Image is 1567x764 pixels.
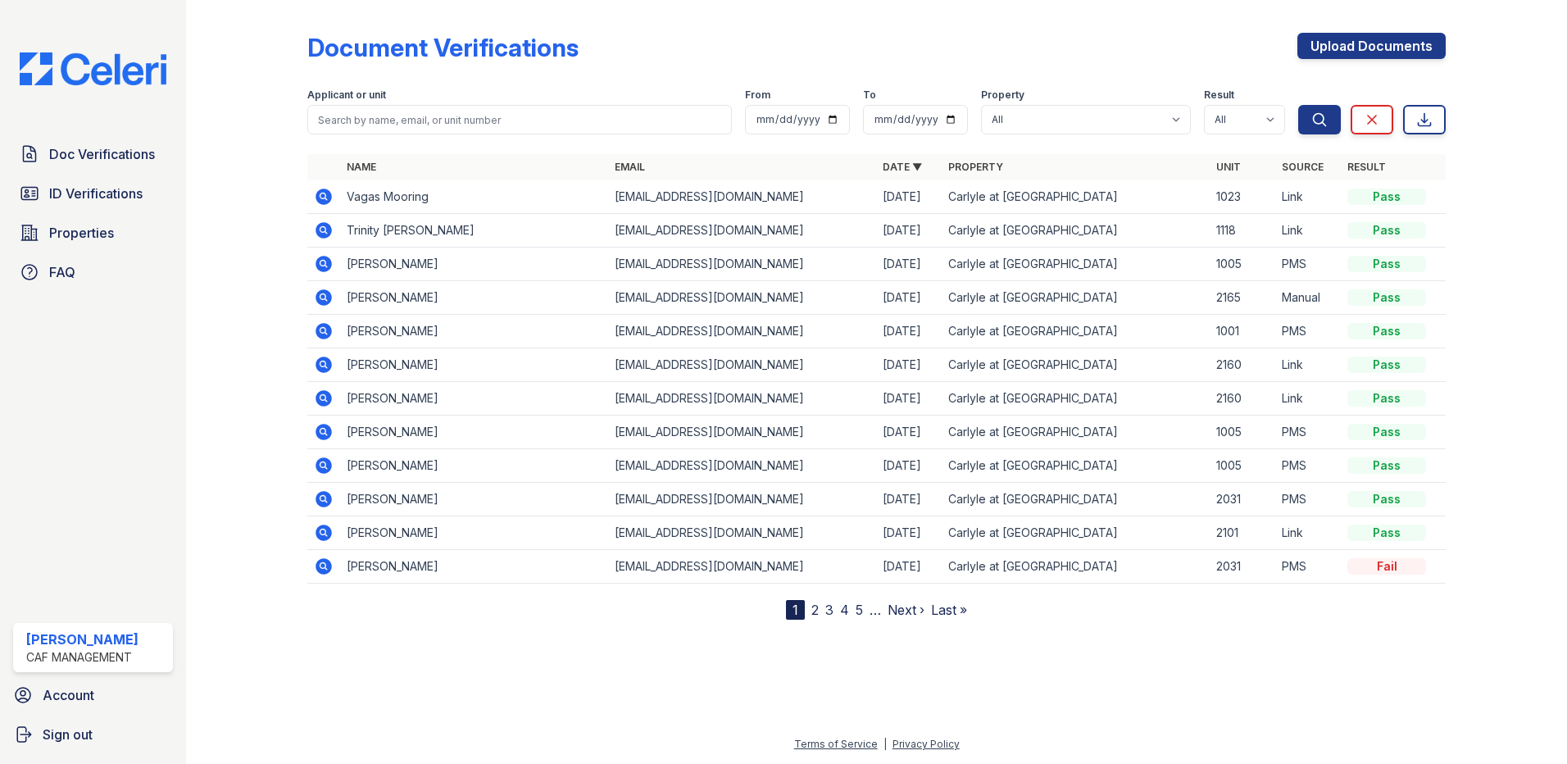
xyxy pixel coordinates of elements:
a: Result [1347,161,1386,173]
a: 2 [811,602,819,618]
td: 2160 [1210,348,1275,382]
td: Carlyle at [GEOGRAPHIC_DATA] [942,248,1210,281]
div: | [883,738,887,750]
label: From [745,89,770,102]
td: PMS [1275,416,1341,449]
td: [EMAIL_ADDRESS][DOMAIN_NAME] [608,483,876,516]
td: [DATE] [876,550,942,584]
td: 1118 [1210,214,1275,248]
label: Applicant or unit [307,89,386,102]
td: [EMAIL_ADDRESS][DOMAIN_NAME] [608,315,876,348]
div: Pass [1347,390,1426,407]
td: [PERSON_NAME] [340,483,608,516]
a: FAQ [13,256,173,289]
span: … [870,600,881,620]
td: 2165 [1210,281,1275,315]
span: ID Verifications [49,184,143,203]
td: 1005 [1210,248,1275,281]
td: [EMAIL_ADDRESS][DOMAIN_NAME] [608,180,876,214]
div: Pass [1347,424,1426,440]
td: [PERSON_NAME] [340,516,608,550]
div: CAF Management [26,649,139,666]
td: [DATE] [876,516,942,550]
td: PMS [1275,483,1341,516]
span: Properties [49,223,114,243]
td: Vagas Mooring [340,180,608,214]
td: [EMAIL_ADDRESS][DOMAIN_NAME] [608,214,876,248]
td: Carlyle at [GEOGRAPHIC_DATA] [942,516,1210,550]
span: Sign out [43,725,93,744]
label: To [863,89,876,102]
td: Link [1275,516,1341,550]
a: 5 [856,602,863,618]
td: Link [1275,180,1341,214]
td: 1001 [1210,315,1275,348]
a: Terms of Service [794,738,878,750]
td: [DATE] [876,483,942,516]
label: Property [981,89,1024,102]
td: Trinity [PERSON_NAME] [340,214,608,248]
td: [DATE] [876,180,942,214]
td: PMS [1275,550,1341,584]
div: Pass [1347,457,1426,474]
td: Carlyle at [GEOGRAPHIC_DATA] [942,281,1210,315]
td: 1023 [1210,180,1275,214]
td: [PERSON_NAME] [340,382,608,416]
td: Link [1275,348,1341,382]
div: Pass [1347,323,1426,339]
td: Link [1275,214,1341,248]
td: Carlyle at [GEOGRAPHIC_DATA] [942,315,1210,348]
td: [EMAIL_ADDRESS][DOMAIN_NAME] [608,516,876,550]
a: Upload Documents [1297,33,1446,59]
a: 3 [825,602,833,618]
td: [PERSON_NAME] [340,248,608,281]
td: [EMAIL_ADDRESS][DOMAIN_NAME] [608,281,876,315]
a: Unit [1216,161,1241,173]
div: Pass [1347,289,1426,306]
a: Source [1282,161,1324,173]
td: 1005 [1210,449,1275,483]
td: [PERSON_NAME] [340,281,608,315]
td: Carlyle at [GEOGRAPHIC_DATA] [942,550,1210,584]
td: Carlyle at [GEOGRAPHIC_DATA] [942,348,1210,382]
td: [PERSON_NAME] [340,416,608,449]
td: [DATE] [876,281,942,315]
div: Pass [1347,256,1426,272]
td: [DATE] [876,449,942,483]
div: Fail [1347,558,1426,575]
a: Last » [931,602,967,618]
div: Pass [1347,525,1426,541]
div: Pass [1347,491,1426,507]
td: [DATE] [876,348,942,382]
span: Account [43,685,94,705]
td: 2031 [1210,483,1275,516]
a: Account [7,679,179,712]
td: [EMAIL_ADDRESS][DOMAIN_NAME] [608,248,876,281]
div: 1 [786,600,805,620]
td: [EMAIL_ADDRESS][DOMAIN_NAME] [608,382,876,416]
td: 2031 [1210,550,1275,584]
td: Carlyle at [GEOGRAPHIC_DATA] [942,180,1210,214]
td: PMS [1275,248,1341,281]
span: FAQ [49,262,75,282]
td: [DATE] [876,416,942,449]
td: Link [1275,382,1341,416]
td: [EMAIL_ADDRESS][DOMAIN_NAME] [608,348,876,382]
td: Carlyle at [GEOGRAPHIC_DATA] [942,449,1210,483]
td: Carlyle at [GEOGRAPHIC_DATA] [942,214,1210,248]
a: Next › [888,602,924,618]
a: Property [948,161,1003,173]
td: [DATE] [876,248,942,281]
a: ID Verifications [13,177,173,210]
div: Pass [1347,222,1426,239]
td: [DATE] [876,315,942,348]
td: Manual [1275,281,1341,315]
label: Result [1204,89,1234,102]
td: [PERSON_NAME] [340,348,608,382]
a: Date ▼ [883,161,922,173]
td: [DATE] [876,382,942,416]
a: Sign out [7,718,179,751]
span: Doc Verifications [49,144,155,164]
img: CE_Logo_Blue-a8612792a0a2168367f1c8372b55b34899dd931a85d93a1a3d3e32e68fde9ad4.png [7,52,179,85]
